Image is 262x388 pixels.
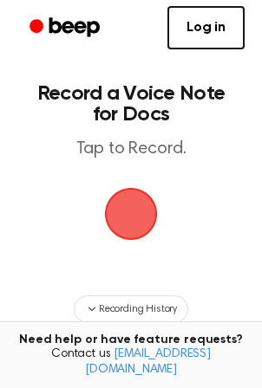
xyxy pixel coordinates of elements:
[167,6,245,49] a: Log in
[85,348,211,376] a: [EMAIL_ADDRESS][DOMAIN_NAME]
[31,139,231,160] p: Tap to Record.
[105,188,157,240] img: Beep Logo
[17,11,115,45] a: Beep
[31,83,231,125] h1: Record a Voice Note for Docs
[10,347,252,378] span: Contact us
[99,301,177,317] span: Recording History
[74,295,188,323] button: Recording History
